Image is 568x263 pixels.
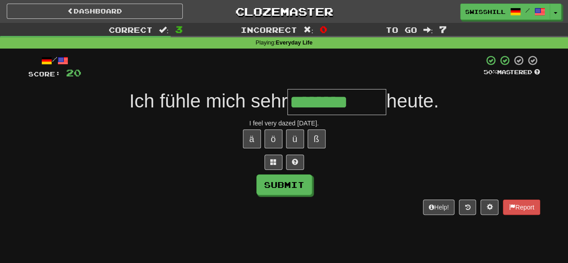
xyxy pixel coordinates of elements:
span: 50 % [484,68,497,76]
span: Ich fühle mich sehr [129,90,288,111]
button: ö [264,129,282,148]
span: 7 [439,24,447,35]
button: Single letter hint - you only get 1 per sentence and score half the points! alt+h [286,155,304,170]
button: ä [243,129,261,148]
span: / [525,7,530,13]
button: Round history (alt+y) [459,200,476,215]
a: Clozemaster [196,4,372,19]
span: To go [385,25,417,34]
button: Report [503,200,540,215]
button: Help! [423,200,455,215]
span: : [159,26,169,34]
div: Mastered [484,68,540,76]
span: : [304,26,313,34]
div: / [28,55,81,66]
span: Correct [109,25,153,34]
button: ß [308,129,326,148]
span: 20 [66,67,81,78]
span: 3 [175,24,183,35]
button: ü [286,129,304,148]
a: Dashboard [7,4,183,19]
span: heute. [386,90,439,111]
div: I feel very dazed [DATE]. [28,119,540,128]
strong: Everyday Life [276,40,313,46]
span: : [423,26,433,34]
button: Switch sentence to multiple choice alt+p [264,155,282,170]
a: SwissHill / [460,4,550,20]
button: Submit [256,174,312,195]
span: Incorrect [241,25,297,34]
span: Score: [28,70,61,78]
span: 0 [320,24,327,35]
span: SwissHill [465,8,506,16]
